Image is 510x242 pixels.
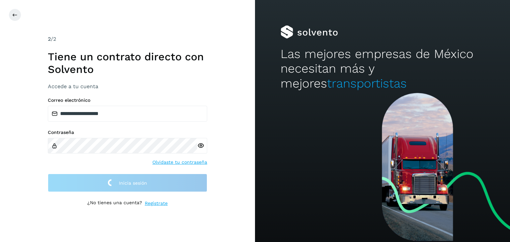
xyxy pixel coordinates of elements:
label: Correo electrónico [48,97,207,103]
button: Inicia sesión [48,174,207,192]
label: Contraseña [48,130,207,135]
p: ¿No tienes una cuenta? [87,200,142,207]
h2: Las mejores empresas de México necesitan más y mejores [281,47,484,91]
a: Regístrate [145,200,168,207]
span: transportistas [327,76,407,91]
div: /2 [48,35,207,43]
span: 2 [48,36,51,42]
a: Olvidaste tu contraseña [152,159,207,166]
h1: Tiene un contrato directo con Solvento [48,50,207,76]
h3: Accede a tu cuenta [48,83,207,90]
span: Inicia sesión [119,181,147,185]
